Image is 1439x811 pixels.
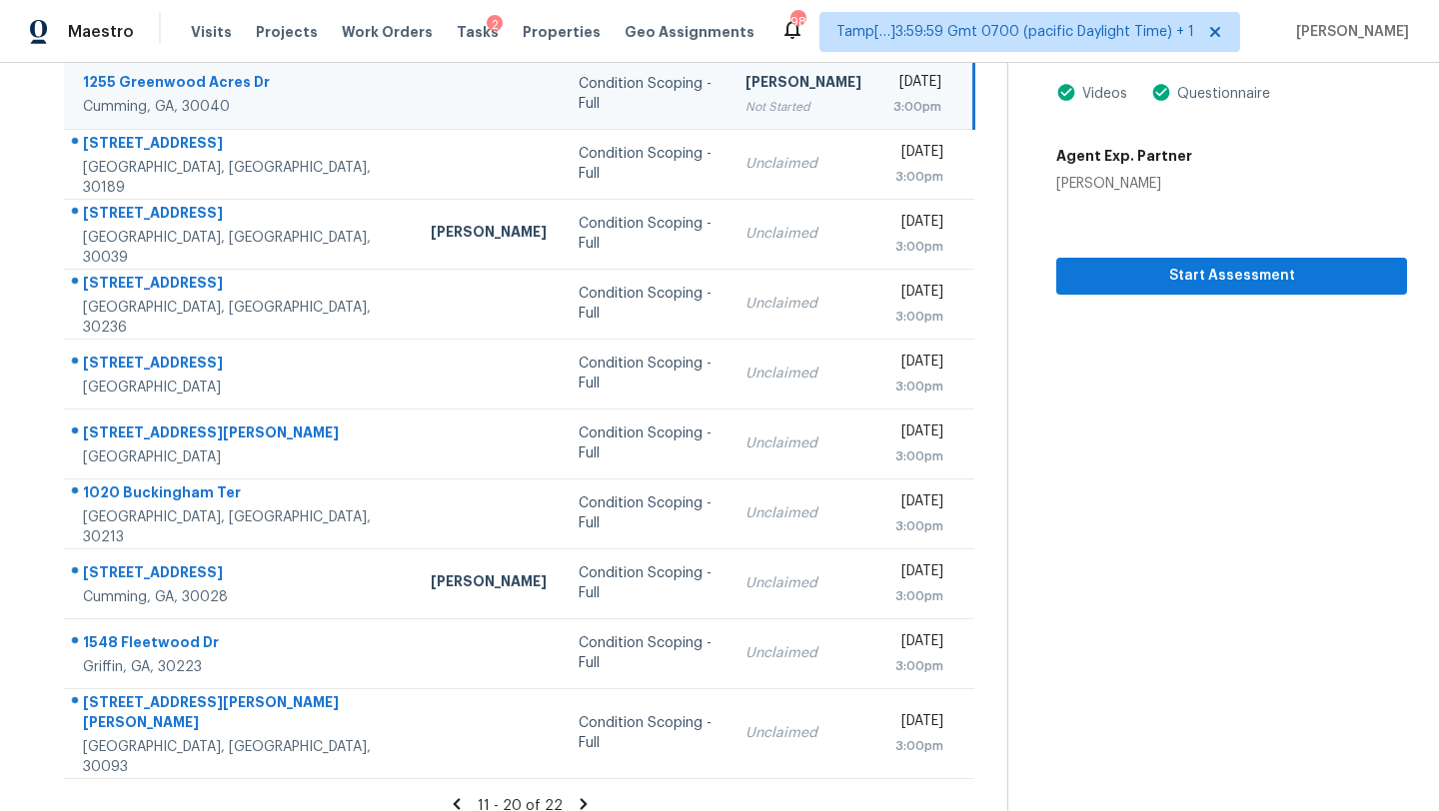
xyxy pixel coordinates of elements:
[579,284,714,324] div: Condition Scoping - Full
[893,142,943,167] div: [DATE]
[83,273,399,298] div: [STREET_ADDRESS]
[579,354,714,394] div: Condition Scoping - Full
[625,22,754,42] span: Geo Assignments
[893,711,943,736] div: [DATE]
[745,503,861,523] div: Unclaimed
[191,22,232,42] span: Visits
[1056,146,1192,166] h5: Agent Exp. Partner
[836,22,1194,42] span: Tamp[…]3:59:59 Gmt 0700 (pacific Daylight Time) + 1
[790,12,804,32] div: 98
[893,167,943,187] div: 3:00pm
[579,713,714,753] div: Condition Scoping - Full
[579,144,714,184] div: Condition Scoping - Full
[745,224,861,244] div: Unclaimed
[1171,84,1270,104] div: Questionnaire
[487,15,503,35] div: 2
[342,22,433,42] span: Work Orders
[893,282,943,307] div: [DATE]
[893,586,943,606] div: 3:00pm
[1056,82,1076,103] img: Artifact Present Icon
[83,97,399,117] div: Cumming, GA, 30040
[83,692,399,737] div: [STREET_ADDRESS][PERSON_NAME][PERSON_NAME]
[893,656,943,676] div: 3:00pm
[83,737,399,777] div: [GEOGRAPHIC_DATA], [GEOGRAPHIC_DATA], 30093
[893,631,943,656] div: [DATE]
[1288,22,1409,42] span: [PERSON_NAME]
[745,72,861,97] div: [PERSON_NAME]
[83,72,399,97] div: 1255 Greenwood Acres Dr
[893,736,943,756] div: 3:00pm
[745,433,861,453] div: Unclaimed
[83,298,399,338] div: [GEOGRAPHIC_DATA], [GEOGRAPHIC_DATA], 30236
[893,561,943,586] div: [DATE]
[83,632,399,657] div: 1548 Fleetwood Dr
[431,222,547,247] div: [PERSON_NAME]
[579,423,714,463] div: Condition Scoping - Full
[745,573,861,593] div: Unclaimed
[83,482,399,507] div: 1020 Buckingham Ter
[579,74,714,114] div: Condition Scoping - Full
[523,22,601,42] span: Properties
[893,491,943,516] div: [DATE]
[83,353,399,378] div: [STREET_ADDRESS]
[893,307,943,327] div: 3:00pm
[745,364,861,384] div: Unclaimed
[1151,82,1171,103] img: Artifact Present Icon
[893,237,943,257] div: 3:00pm
[83,447,399,467] div: [GEOGRAPHIC_DATA]
[83,158,399,198] div: [GEOGRAPHIC_DATA], [GEOGRAPHIC_DATA], 30189
[893,97,941,117] div: 3:00pm
[893,72,941,97] div: [DATE]
[893,352,943,377] div: [DATE]
[579,493,714,533] div: Condition Scoping - Full
[893,212,943,237] div: [DATE]
[83,587,399,607] div: Cumming, GA, 30028
[1072,264,1391,289] span: Start Assessment
[579,214,714,254] div: Condition Scoping - Full
[893,516,943,536] div: 3:00pm
[1056,174,1192,194] div: [PERSON_NAME]
[68,22,134,42] span: Maestro
[457,25,499,39] span: Tasks
[83,657,399,677] div: Griffin, GA, 30223
[83,133,399,158] div: [STREET_ADDRESS]
[83,507,399,547] div: [GEOGRAPHIC_DATA], [GEOGRAPHIC_DATA], 30213
[83,203,399,228] div: [STREET_ADDRESS]
[893,421,943,446] div: [DATE]
[83,378,399,398] div: [GEOGRAPHIC_DATA]
[579,563,714,603] div: Condition Scoping - Full
[745,643,861,663] div: Unclaimed
[745,97,861,117] div: Not Started
[745,723,861,743] div: Unclaimed
[256,22,318,42] span: Projects
[745,154,861,174] div: Unclaimed
[893,377,943,397] div: 3:00pm
[83,562,399,587] div: [STREET_ADDRESS]
[1056,258,1407,295] button: Start Assessment
[83,422,399,447] div: [STREET_ADDRESS][PERSON_NAME]
[1076,84,1127,104] div: Videos
[83,228,399,268] div: [GEOGRAPHIC_DATA], [GEOGRAPHIC_DATA], 30039
[745,294,861,314] div: Unclaimed
[893,446,943,466] div: 3:00pm
[431,571,547,596] div: [PERSON_NAME]
[579,633,714,673] div: Condition Scoping - Full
